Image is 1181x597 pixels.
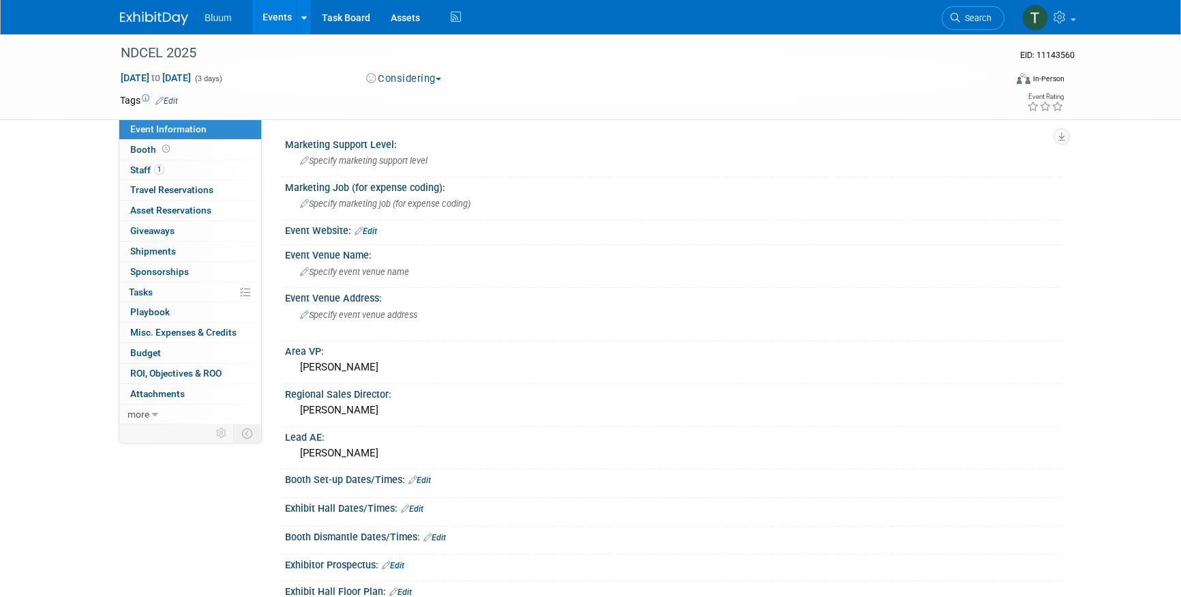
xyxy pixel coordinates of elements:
div: [PERSON_NAME] [295,443,1051,464]
img: ExhibitDay [120,12,188,25]
a: Asset Reservations [119,201,261,220]
div: [PERSON_NAME] [295,357,1051,378]
img: Taylor Bradley [1022,5,1048,31]
span: Tasks [129,287,153,297]
a: Edit [382,561,404,570]
span: Specify marketing support level [300,156,428,166]
a: Edit [401,504,423,514]
a: Edit [408,476,431,485]
span: Budget [130,347,161,358]
div: Event Rating [1027,93,1064,100]
a: Sponsorships [119,262,261,282]
span: Travel Reservations [130,184,213,195]
div: Marketing Job (for expense coding): [285,177,1061,194]
a: ROI, Objectives & ROO [119,364,261,383]
a: Edit [155,96,178,106]
button: Considering [361,72,447,86]
a: Budget [119,343,261,363]
img: Format-Inperson.png [1017,73,1030,84]
div: Exhibit Hall Dates/Times: [285,498,1061,516]
span: Event ID: 11143560 [1020,50,1075,60]
span: ROI, Objectives & ROO [130,368,222,379]
td: Toggle Event Tabs [234,424,262,442]
a: Attachments [119,384,261,404]
a: Booth [119,140,261,160]
span: Misc. Expenses & Credits [130,327,237,338]
span: Shipments [130,246,176,257]
div: Event Website: [285,220,1061,238]
div: Event Venue Name: [285,245,1061,262]
span: Attachments [130,388,185,399]
span: Specify event venue name [300,267,409,277]
div: Area VP: [285,341,1061,358]
span: more [128,409,149,420]
div: [PERSON_NAME] [295,400,1051,421]
div: Event Format [924,71,1064,91]
a: Travel Reservations [119,180,261,200]
span: Asset Reservations [130,205,211,216]
td: Tags [120,93,178,107]
span: [DATE] [DATE] [120,72,192,84]
span: to [149,72,162,83]
div: Booth Dismantle Dates/Times: [285,527,1061,544]
div: Regional Sales Director: [285,384,1061,401]
a: Tasks [119,282,261,302]
td: Personalize Event Tab Strip [210,424,234,442]
div: Exhibitor Prospectus: [285,555,1061,572]
span: Sponsorships [130,266,189,277]
a: Edit [423,533,446,542]
a: more [119,405,261,424]
span: 1 [154,164,164,175]
div: In-Person [1032,74,1064,84]
span: Playbook [130,306,170,317]
span: Staff [130,164,164,175]
a: Edit [355,227,377,236]
a: Edit [389,587,412,597]
a: Playbook [119,302,261,322]
span: Specify marketing job (for expense coding) [300,199,470,209]
span: Booth [130,144,173,155]
span: Search [960,13,991,23]
span: (3 days) [194,74,222,83]
span: Giveaways [130,225,175,236]
div: Event Venue Address: [285,288,1061,305]
span: Specify event venue address [300,310,417,320]
div: NDCEL 2025 [116,41,984,65]
span: Booth not reserved yet [160,144,173,154]
div: Marketing Support Level: [285,134,1061,151]
a: Staff1 [119,160,261,180]
span: Event Information [130,123,207,134]
span: Bluum [205,12,232,23]
a: Event Information [119,119,261,139]
a: Search [942,6,1004,30]
div: Lead AE: [285,427,1061,444]
a: Giveaways [119,221,261,241]
a: Misc. Expenses & Credits [119,323,261,343]
div: Booth Set-up Dates/Times: [285,469,1061,487]
a: Shipments [119,242,261,261]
